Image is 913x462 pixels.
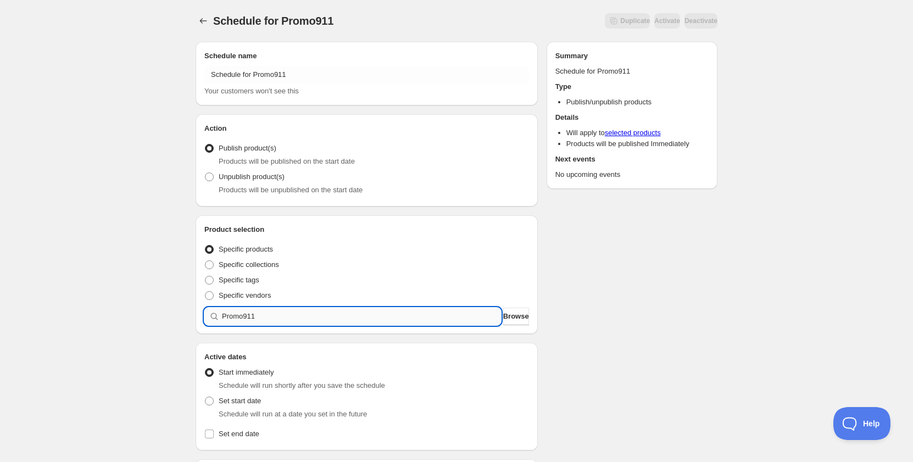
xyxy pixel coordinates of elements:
button: Browse [503,308,529,325]
p: Schedule for Promo911 [555,66,709,77]
span: Specific products [219,245,273,253]
h2: Next events [555,154,709,165]
span: Set start date [219,397,261,405]
span: Schedule will run shortly after you save the schedule [219,381,385,389]
span: Products will be unpublished on the start date [219,186,363,194]
span: Start immediately [219,368,274,376]
h2: Product selection [204,224,529,235]
span: Specific tags [219,276,259,284]
p: No upcoming events [555,169,709,180]
li: Publish/unpublish products [566,97,709,108]
span: Schedule will run at a date you set in the future [219,410,367,418]
a: selected products [605,129,661,137]
h2: Schedule name [204,51,529,62]
span: Schedule for Promo911 [213,15,333,27]
span: Set end date [219,430,259,438]
span: Unpublish product(s) [219,172,285,181]
span: Specific vendors [219,291,271,299]
h2: Summary [555,51,709,62]
h2: Type [555,81,709,92]
span: Browse [503,311,529,322]
span: Your customers won't see this [204,87,299,95]
h2: Details [555,112,709,123]
span: Specific collections [219,260,279,269]
input: Search products [222,308,501,325]
button: Schedules [196,13,211,29]
span: Publish product(s) [219,144,276,152]
h2: Active dates [204,352,529,363]
li: Products will be published Immediately [566,138,709,149]
iframe: Toggle Customer Support [833,407,891,440]
h2: Action [204,123,529,134]
span: Products will be published on the start date [219,157,355,165]
li: Will apply to [566,127,709,138]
